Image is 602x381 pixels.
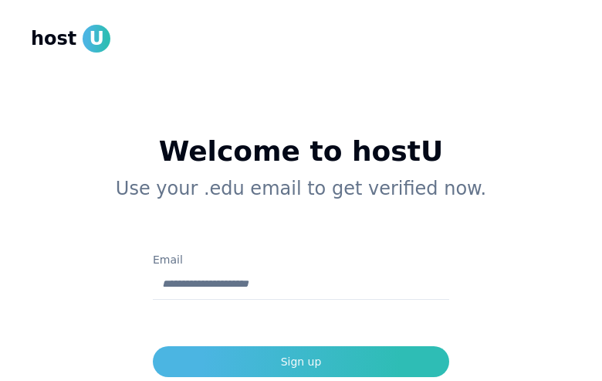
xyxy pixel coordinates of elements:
[56,176,546,201] p: Use your .edu email to get verified now.
[83,25,110,53] span: U
[153,346,449,377] button: Sign up
[281,354,322,369] div: Sign up
[31,25,110,53] a: hostU
[56,136,546,167] h1: Welcome to hostU
[153,253,183,266] label: Email
[31,26,76,51] span: host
